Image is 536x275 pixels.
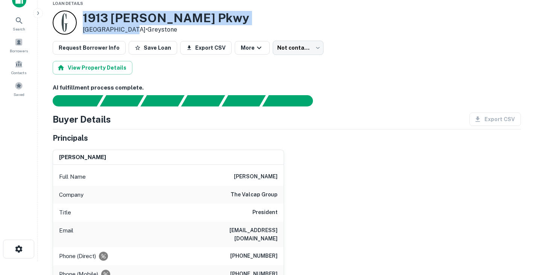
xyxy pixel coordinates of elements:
h5: Principals [53,132,88,144]
button: Export CSV [180,41,232,55]
p: [GEOGRAPHIC_DATA] • [83,25,249,34]
iframe: Chat Widget [498,215,536,251]
p: Full Name [59,172,86,181]
h6: [PERSON_NAME] [59,153,106,162]
a: Search [2,13,35,33]
button: Save Loan [129,41,177,55]
h6: President [252,208,278,217]
div: Principals found, still searching for contact information. This may take time... [222,95,266,106]
h6: [EMAIL_ADDRESS][DOMAIN_NAME] [187,226,278,243]
h6: [PERSON_NAME] [234,172,278,181]
span: Contacts [11,70,26,76]
p: Company [59,190,84,199]
h6: the valcap group [231,190,278,199]
h3: 1913 [PERSON_NAME] Pkwy [83,11,249,25]
span: Loan Details [53,1,83,6]
div: Not contacted [273,41,323,55]
div: Requests to not be contacted at this number [99,252,108,261]
h6: AI fulfillment process complete. [53,84,521,92]
a: Greystone [147,26,177,33]
h4: Buyer Details [53,112,111,126]
div: Your request is received and processing... [100,95,144,106]
span: Search [13,26,25,32]
h6: [PHONE_NUMBER] [230,252,278,261]
button: More [235,41,270,55]
div: Documents found, AI parsing details... [140,95,184,106]
p: Email [59,226,73,243]
a: Contacts [2,57,35,77]
a: Borrowers [2,35,35,55]
a: Saved [2,79,35,99]
button: View Property Details [53,61,132,74]
span: Borrowers [10,48,28,54]
div: Sending borrower request to AI... [44,95,100,106]
p: Phone (Direct) [59,252,96,261]
div: AI fulfillment process complete. [263,95,322,106]
p: Title [59,208,71,217]
div: Principals found, AI now looking for contact information... [181,95,225,106]
button: Request Borrower Info [53,41,126,55]
span: Saved [14,91,24,97]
